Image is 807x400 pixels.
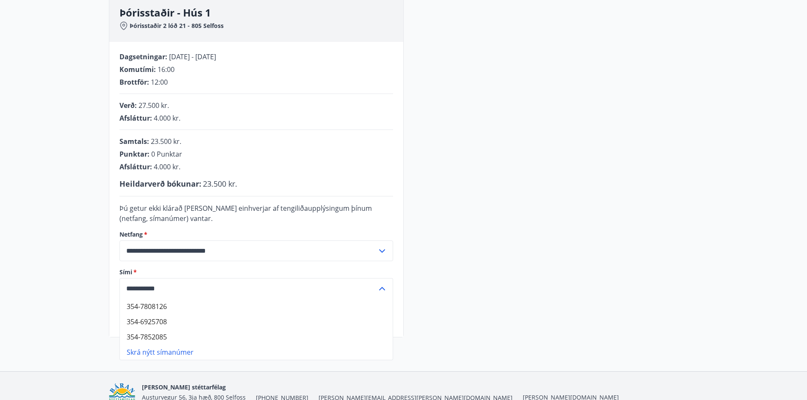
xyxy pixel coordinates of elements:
[151,77,168,87] span: 12:00
[169,52,216,61] span: [DATE] - [DATE]
[119,268,393,276] label: Sími
[119,52,167,61] span: Dagsetningar :
[119,204,372,223] span: Þú getur ekki klárað [PERSON_NAME] einhverjar af tengiliðaupplýsingum þínum (netfang, símanúmer) ...
[119,101,137,110] span: Verð :
[119,65,156,74] span: Komutími :
[120,314,393,329] li: 354-6925708
[119,137,149,146] span: Samtals :
[151,149,182,159] span: 0 Punktar
[119,230,393,239] label: Netfang
[120,299,393,314] li: 354-7808126
[119,77,149,87] span: Brottför :
[119,113,152,123] span: Afsláttur :
[119,162,152,171] span: Afsláttur :
[203,179,237,189] span: 23.500 kr.
[154,113,180,123] span: 4.000 kr.
[142,383,226,391] span: [PERSON_NAME] stéttarfélag
[119,149,150,159] span: Punktar :
[158,65,175,74] span: 16:00
[154,162,180,171] span: 4.000 kr.
[119,179,201,189] span: Heildarverð bókunar :
[119,6,403,20] h3: Þórisstaðir - Hús 1
[139,101,169,110] span: 27.500 kr.
[120,345,393,360] li: Skrá nýtt símanúmer
[151,137,181,146] span: 23.500 kr.
[120,329,393,345] li: 354-7852085
[130,22,224,30] span: Þórisstaðir 2 lóð 21 - 805 Selfoss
